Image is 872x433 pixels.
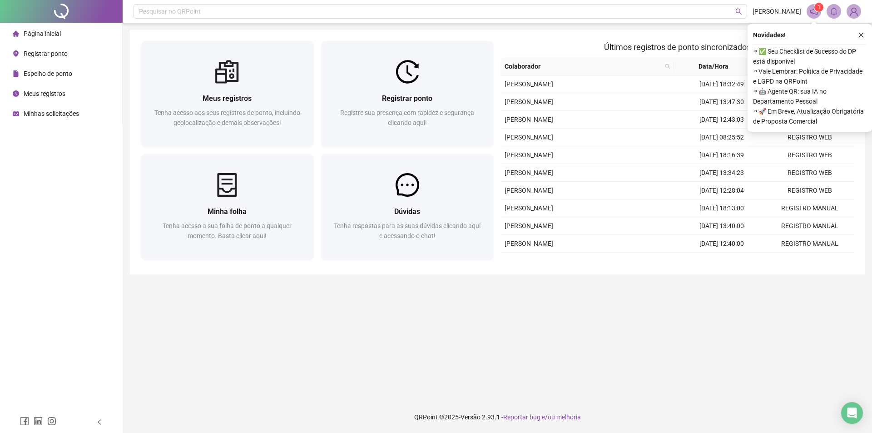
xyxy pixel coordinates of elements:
[735,8,742,15] span: search
[847,5,861,18] img: 84180
[753,66,867,86] span: ⚬ Vale Lembrar: Política de Privacidade e LGPD na QRPoint
[766,199,854,217] td: REGISTRO MANUAL
[766,235,854,253] td: REGISTRO MANUAL
[858,32,864,38] span: close
[461,413,481,421] span: Versão
[13,50,19,57] span: environment
[203,94,252,103] span: Meus registros
[141,41,314,147] a: Meus registrosTenha acesso aos seus registros de ponto, incluindo geolocalização e demais observa...
[340,109,474,126] span: Registre sua presença com rapidez e segurança clicando aqui!
[141,154,314,260] a: Minha folhaTenha acesso a sua folha de ponto a qualquer momento. Basta clicar aqui!
[766,164,854,182] td: REGISTRO WEB
[505,151,553,159] span: [PERSON_NAME]
[24,50,68,57] span: Registrar ponto
[47,417,56,426] span: instagram
[13,30,19,37] span: home
[678,111,766,129] td: [DATE] 12:43:03
[13,70,19,77] span: file
[766,182,854,199] td: REGISTRO WEB
[505,98,553,105] span: [PERSON_NAME]
[766,253,854,270] td: REGISTRO WEB
[24,70,72,77] span: Espelho de ponto
[766,129,854,146] td: REGISTRO WEB
[753,46,867,66] span: ⚬ ✅ Seu Checklist de Sucesso do DP está disponível
[123,401,872,433] footer: QRPoint © 2025 - 2.93.1 -
[830,7,838,15] span: bell
[678,182,766,199] td: [DATE] 12:28:04
[678,253,766,270] td: [DATE] 08:30:32
[505,116,553,123] span: [PERSON_NAME]
[766,217,854,235] td: REGISTRO MANUAL
[678,235,766,253] td: [DATE] 12:40:00
[817,4,821,10] span: 1
[841,402,863,424] div: Open Intercom Messenger
[678,75,766,93] td: [DATE] 18:32:49
[394,207,420,216] span: Dúvidas
[678,199,766,217] td: [DATE] 18:13:00
[321,154,494,260] a: DúvidasTenha respostas para as suas dúvidas clicando aqui e acessando o chat!
[678,146,766,164] td: [DATE] 18:16:39
[678,93,766,111] td: [DATE] 13:47:30
[24,110,79,117] span: Minhas solicitações
[674,58,761,75] th: Data/Hora
[382,94,432,103] span: Registrar ponto
[154,109,300,126] span: Tenha acesso aos seus registros de ponto, incluindo geolocalização e demais observações!
[814,3,823,12] sup: 1
[505,240,553,247] span: [PERSON_NAME]
[753,30,786,40] span: Novidades !
[505,61,661,71] span: Colaborador
[753,106,867,126] span: ⚬ 🚀 Em Breve, Atualização Obrigatória de Proposta Comercial
[505,134,553,141] span: [PERSON_NAME]
[505,187,553,194] span: [PERSON_NAME]
[34,417,43,426] span: linkedin
[766,146,854,164] td: REGISTRO WEB
[208,207,247,216] span: Minha folha
[678,129,766,146] td: [DATE] 08:25:52
[678,164,766,182] td: [DATE] 13:34:23
[334,222,481,239] span: Tenha respostas para as suas dúvidas clicando aqui e acessando o chat!
[24,90,65,97] span: Meus registros
[753,86,867,106] span: ⚬ 🤖 Agente QR: sua IA no Departamento Pessoal
[810,7,818,15] span: notification
[604,42,751,52] span: Últimos registros de ponto sincronizados
[96,419,103,425] span: left
[678,61,750,71] span: Data/Hora
[24,30,61,37] span: Página inicial
[321,41,494,147] a: Registrar pontoRegistre sua presença com rapidez e segurança clicando aqui!
[753,6,801,16] span: [PERSON_NAME]
[505,169,553,176] span: [PERSON_NAME]
[13,90,19,97] span: clock-circle
[505,222,553,229] span: [PERSON_NAME]
[665,64,670,69] span: search
[663,60,672,73] span: search
[505,80,553,88] span: [PERSON_NAME]
[20,417,29,426] span: facebook
[163,222,292,239] span: Tenha acesso a sua folha de ponto a qualquer momento. Basta clicar aqui!
[503,413,581,421] span: Reportar bug e/ou melhoria
[505,204,553,212] span: [PERSON_NAME]
[13,110,19,117] span: schedule
[678,217,766,235] td: [DATE] 13:40:00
